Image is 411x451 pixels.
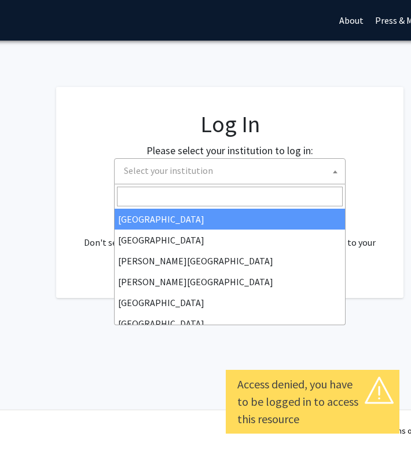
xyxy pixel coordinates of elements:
[115,250,345,271] li: [PERSON_NAME][GEOGRAPHIC_DATA]
[79,110,380,138] h1: Log In
[117,187,343,206] input: Search
[237,376,388,428] div: Access denied, you have to be logged in to access this resource
[79,208,380,263] div: No account? . Don't see your institution? about bringing ForagerOne to your institution.
[115,209,345,230] li: [GEOGRAPHIC_DATA]
[115,230,345,250] li: [GEOGRAPHIC_DATA]
[146,143,313,158] label: Please select your institution to log in:
[114,158,346,184] span: Select your institution
[115,313,345,334] li: [GEOGRAPHIC_DATA]
[124,165,213,176] span: Select your institution
[115,271,345,292] li: [PERSON_NAME][GEOGRAPHIC_DATA]
[115,292,345,313] li: [GEOGRAPHIC_DATA]
[9,399,49,442] iframe: Chat
[119,159,345,183] span: Select your institution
